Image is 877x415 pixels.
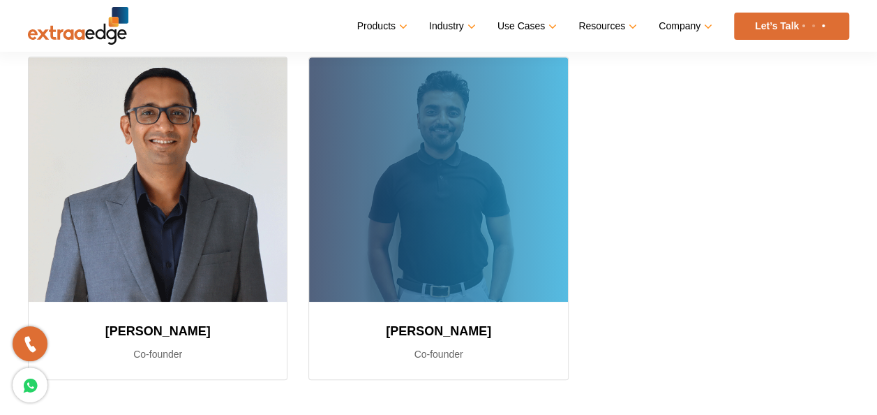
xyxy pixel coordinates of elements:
[497,16,554,36] a: Use Cases
[45,319,270,344] h3: [PERSON_NAME]
[659,16,710,36] a: Company
[326,319,550,344] h3: [PERSON_NAME]
[326,346,550,363] p: Co-founder
[734,13,849,40] a: Let’s Talk
[429,16,473,36] a: Industry
[578,16,634,36] a: Resources
[45,346,270,363] p: Co-founder
[357,16,405,36] a: Products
